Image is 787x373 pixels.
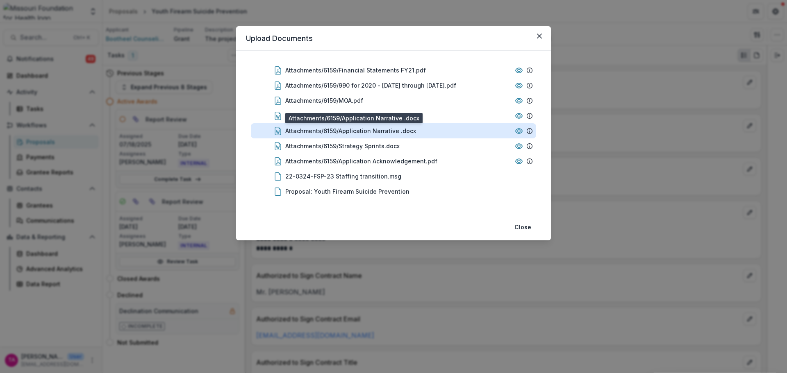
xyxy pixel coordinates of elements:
div: 22-0324-FSP-23 Staffing transition.msg [251,169,536,184]
div: Proposal: Youth Firearm Suicide Prevention [251,184,536,199]
header: Upload Documents [236,26,551,51]
div: Attachments/6159/Application Acknowledgement.pdf [285,157,437,165]
div: Attachments/6159/Strategy Sprints.docx [251,138,536,154]
div: Attachments/6159/Financial Statements FY21.pdf [251,63,536,78]
div: Attachments/6159/Budget - FSP [DATE] .docx [285,111,413,120]
div: Attachments/6159/Application Narrative .docx [285,127,416,135]
div: Attachments/6159/MOA.pdf [285,96,363,105]
div: Attachments/6159/990 for 2020 - [DATE] through [DATE].pdf [285,81,456,90]
div: Attachments/6159/Application Narrative .docx [251,123,536,138]
div: Attachments/6159/990 for 2020 - [DATE] through [DATE].pdf [251,78,536,93]
div: Proposal: Youth Firearm Suicide Prevention [285,187,409,196]
div: Attachments/6159/Application Acknowledgement.pdf [251,154,536,169]
div: Attachments/6159/Financial Statements FY21.pdf [285,66,426,75]
div: Attachments/6159/Budget - FSP [DATE] .docx [251,108,536,123]
button: Close [533,29,546,43]
div: 22-0324-FSP-23 Staffing transition.msg [285,172,401,181]
div: Attachments/6159/Strategy Sprints.docx [285,142,400,150]
div: Attachments/6159/MOA.pdf [251,93,536,108]
button: Close [510,221,536,234]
